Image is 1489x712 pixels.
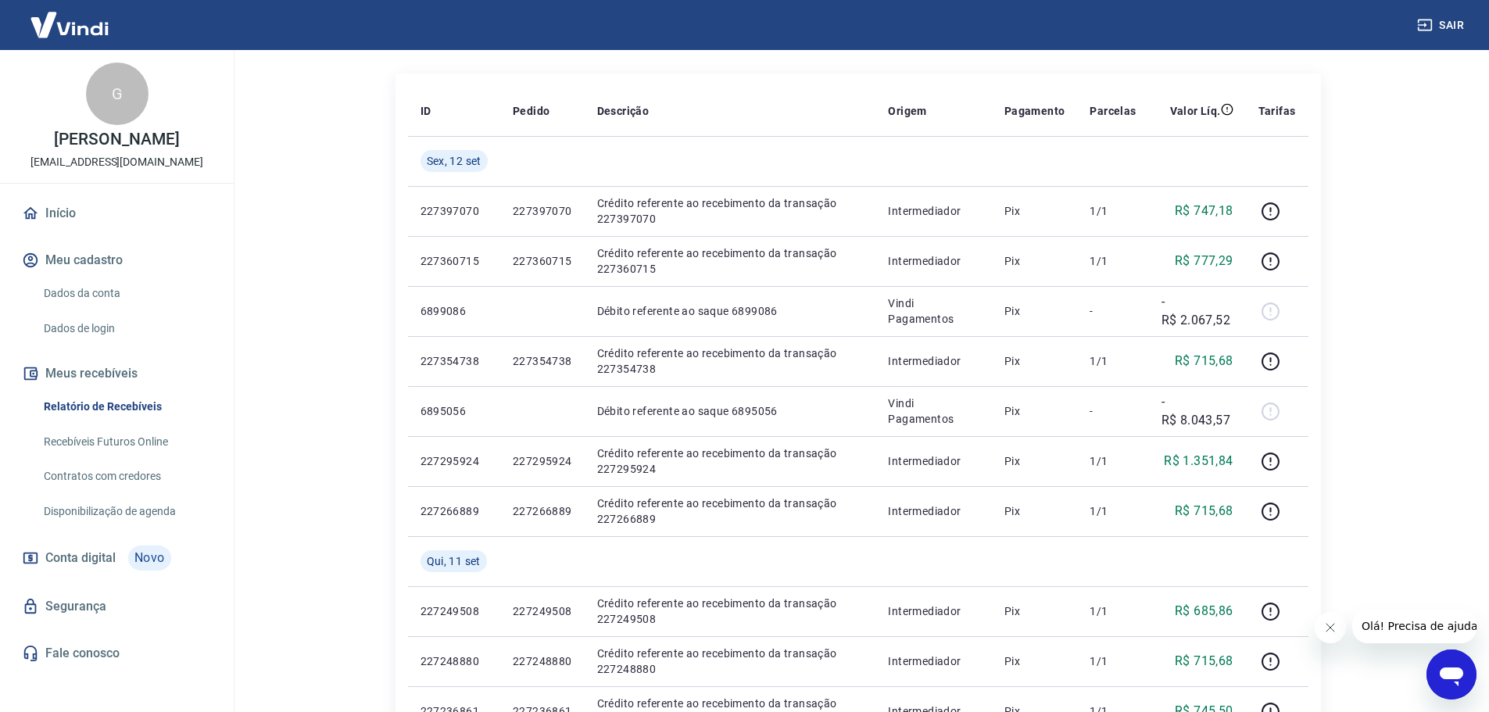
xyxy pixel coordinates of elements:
[1004,453,1065,469] p: Pix
[1004,403,1065,419] p: Pix
[38,426,215,458] a: Recebíveis Futuros Online
[888,503,979,519] p: Intermediador
[1090,303,1136,319] p: -
[1161,292,1233,330] p: -R$ 2.067,52
[1090,603,1136,619] p: 1/1
[597,303,864,319] p: Débito referente ao saque 6899086
[1004,303,1065,319] p: Pix
[427,153,481,169] span: Sex, 12 set
[19,196,215,231] a: Início
[421,503,488,519] p: 227266889
[30,154,203,170] p: [EMAIL_ADDRESS][DOMAIN_NAME]
[38,460,215,492] a: Contratos com credores
[1004,503,1065,519] p: Pix
[9,11,131,23] span: Olá! Precisa de ajuda?
[1352,609,1476,643] iframe: Mensagem da empresa
[513,503,572,519] p: 227266889
[1175,352,1233,370] p: R$ 715,68
[597,646,864,677] p: Crédito referente ao recebimento da transação 227248880
[1090,253,1136,269] p: 1/1
[19,589,215,624] a: Segurança
[1315,612,1346,643] iframe: Fechar mensagem
[1004,103,1065,119] p: Pagamento
[1004,353,1065,369] p: Pix
[421,353,488,369] p: 227354738
[597,245,864,277] p: Crédito referente ao recebimento da transação 227360715
[421,103,431,119] p: ID
[1090,403,1136,419] p: -
[1090,503,1136,519] p: 1/1
[1004,603,1065,619] p: Pix
[1175,602,1233,621] p: R$ 685,86
[19,243,215,277] button: Meu cadastro
[128,546,171,571] span: Novo
[421,603,488,619] p: 227249508
[19,539,215,577] a: Conta digitalNovo
[1004,653,1065,669] p: Pix
[597,496,864,527] p: Crédito referente ao recebimento da transação 227266889
[888,653,979,669] p: Intermediador
[888,103,926,119] p: Origem
[1090,203,1136,219] p: 1/1
[19,1,120,48] img: Vindi
[513,653,572,669] p: 227248880
[888,353,979,369] p: Intermediador
[888,453,979,469] p: Intermediador
[1426,649,1476,699] iframe: Botão para abrir a janela de mensagens
[888,295,979,327] p: Vindi Pagamentos
[888,203,979,219] p: Intermediador
[888,395,979,427] p: Vindi Pagamentos
[38,391,215,423] a: Relatório de Recebíveis
[513,603,572,619] p: 227249508
[1175,652,1233,671] p: R$ 715,68
[1090,103,1136,119] p: Parcelas
[513,353,572,369] p: 227354738
[1175,252,1233,270] p: R$ 777,29
[513,453,572,469] p: 227295924
[597,195,864,227] p: Crédito referente ao recebimento da transação 227397070
[421,653,488,669] p: 227248880
[1164,452,1233,470] p: R$ 1.351,84
[597,445,864,477] p: Crédito referente ao recebimento da transação 227295924
[421,403,488,419] p: 6895056
[513,253,572,269] p: 227360715
[1090,453,1136,469] p: 1/1
[888,253,979,269] p: Intermediador
[597,345,864,377] p: Crédito referente ao recebimento da transação 227354738
[1175,502,1233,521] p: R$ 715,68
[1090,353,1136,369] p: 1/1
[1161,392,1233,430] p: -R$ 8.043,57
[597,596,864,627] p: Crédito referente ao recebimento da transação 227249508
[19,636,215,671] a: Fale conosco
[38,496,215,528] a: Disponibilização de agenda
[19,356,215,391] button: Meus recebíveis
[597,103,650,119] p: Descrição
[421,253,488,269] p: 227360715
[54,131,179,148] p: [PERSON_NAME]
[38,313,215,345] a: Dados de login
[513,103,549,119] p: Pedido
[45,547,116,569] span: Conta digital
[421,203,488,219] p: 227397070
[86,63,149,125] div: G
[1414,11,1470,40] button: Sair
[421,303,488,319] p: 6899086
[1004,253,1065,269] p: Pix
[421,453,488,469] p: 227295924
[888,603,979,619] p: Intermediador
[513,203,572,219] p: 227397070
[597,403,864,419] p: Débito referente ao saque 6895056
[1170,103,1221,119] p: Valor Líq.
[1258,103,1296,119] p: Tarifas
[427,553,481,569] span: Qui, 11 set
[1175,202,1233,220] p: R$ 747,18
[1090,653,1136,669] p: 1/1
[1004,203,1065,219] p: Pix
[38,277,215,309] a: Dados da conta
